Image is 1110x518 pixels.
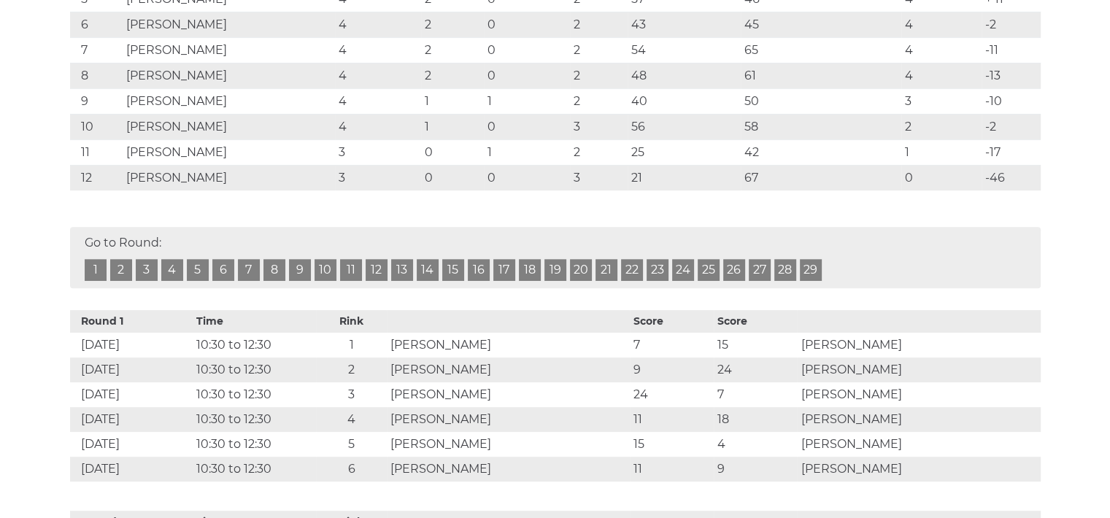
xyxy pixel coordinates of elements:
[123,12,335,37] td: [PERSON_NAME]
[316,382,387,407] td: 3
[70,432,193,457] td: [DATE]
[714,357,798,382] td: 24
[484,37,570,63] td: 0
[387,333,630,357] td: [PERSON_NAME]
[630,382,714,407] td: 24
[630,457,714,482] td: 11
[544,259,566,281] a: 19
[621,259,643,281] a: 22
[714,432,798,457] td: 4
[387,357,630,382] td: [PERSON_NAME]
[901,114,982,139] td: 2
[85,259,107,281] a: 1
[570,12,628,37] td: 2
[70,407,193,432] td: [DATE]
[70,357,193,382] td: [DATE]
[714,382,798,407] td: 7
[630,407,714,432] td: 11
[421,165,484,190] td: 0
[741,37,901,63] td: 65
[596,259,617,281] a: 21
[519,259,541,281] a: 18
[193,432,316,457] td: 10:30 to 12:30
[484,165,570,190] td: 0
[70,139,123,165] td: 11
[741,139,901,165] td: 42
[387,457,630,482] td: [PERSON_NAME]
[193,357,316,382] td: 10:30 to 12:30
[484,63,570,88] td: 0
[316,457,387,482] td: 6
[628,37,741,63] td: 54
[421,63,484,88] td: 2
[123,88,335,114] td: [PERSON_NAME]
[193,333,316,357] td: 10:30 to 12:30
[723,259,745,281] a: 26
[628,12,741,37] td: 43
[628,88,741,114] td: 40
[714,407,798,432] td: 18
[316,333,387,357] td: 1
[123,165,335,190] td: [PERSON_NAME]
[70,88,123,114] td: 9
[335,63,421,88] td: 4
[797,432,1040,457] td: [PERSON_NAME]
[628,114,741,139] td: 56
[417,259,439,281] a: 14
[366,259,388,281] a: 12
[982,12,1041,37] td: -2
[714,310,798,333] th: Score
[193,457,316,482] td: 10:30 to 12:30
[193,310,316,333] th: Time
[628,63,741,88] td: 48
[421,139,484,165] td: 0
[800,259,822,281] a: 29
[647,259,668,281] a: 23
[421,114,484,139] td: 1
[570,63,628,88] td: 2
[335,139,421,165] td: 3
[749,259,771,281] a: 27
[570,259,592,281] a: 20
[263,259,285,281] a: 8
[123,114,335,139] td: [PERSON_NAME]
[982,88,1041,114] td: -10
[335,12,421,37] td: 4
[136,259,158,281] a: 3
[315,259,336,281] a: 10
[70,12,123,37] td: 6
[982,37,1041,63] td: -11
[335,165,421,190] td: 3
[570,165,628,190] td: 3
[484,88,570,114] td: 1
[421,12,484,37] td: 2
[161,259,183,281] a: 4
[714,333,798,357] td: 15
[421,88,484,114] td: 1
[484,12,570,37] td: 0
[741,88,901,114] td: 50
[797,357,1040,382] td: [PERSON_NAME]
[714,457,798,482] td: 9
[741,12,901,37] td: 45
[630,310,714,333] th: Score
[70,114,123,139] td: 10
[797,457,1040,482] td: [PERSON_NAME]
[570,37,628,63] td: 2
[340,259,362,281] a: 11
[391,259,413,281] a: 13
[335,114,421,139] td: 4
[238,259,260,281] a: 7
[982,114,1041,139] td: -2
[797,407,1040,432] td: [PERSON_NAME]
[70,63,123,88] td: 8
[442,259,464,281] a: 15
[982,139,1041,165] td: -17
[630,432,714,457] td: 15
[70,165,123,190] td: 12
[672,259,694,281] a: 24
[316,432,387,457] td: 5
[741,114,901,139] td: 58
[468,259,490,281] a: 16
[316,357,387,382] td: 2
